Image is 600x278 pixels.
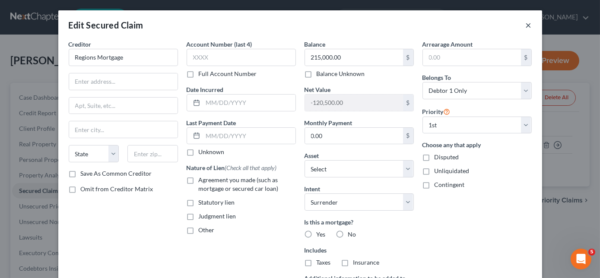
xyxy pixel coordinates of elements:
label: Includes [305,246,414,255]
span: Belongs To [422,74,451,81]
button: × [526,20,532,30]
span: Disputed [435,153,459,161]
span: Contingent [435,181,465,188]
input: Apt, Suite, etc... [69,98,178,114]
input: MM/DD/YYYY [203,128,295,144]
input: 0.00 [305,95,403,111]
label: Monthly Payment [305,118,352,127]
iframe: Intercom live chat [571,249,591,269]
span: Judgment lien [199,212,236,220]
label: Is this a mortgage? [305,218,414,227]
span: Unliquidated [435,167,470,174]
div: $ [403,128,413,144]
input: Search creditor by name... [69,49,178,66]
input: 0.00 [423,49,521,66]
label: Choose any that apply [422,140,532,149]
label: Date Incurred [187,85,224,94]
span: Statutory lien [199,199,235,206]
input: XXXX [187,49,296,66]
label: Balance [305,40,326,49]
span: Taxes [317,259,331,266]
span: Agreement you made (such as mortgage or secured car loan) [199,176,279,192]
label: Arrearage Amount [422,40,473,49]
label: Nature of Lien [187,163,277,172]
span: Insurance [353,259,380,266]
span: Yes [317,231,326,238]
div: Edit Secured Claim [69,19,143,31]
input: 0.00 [305,128,403,144]
input: 0.00 [305,49,403,66]
label: Last Payment Date [187,118,236,127]
input: Enter zip... [127,145,178,162]
input: Enter address... [69,73,178,90]
div: $ [403,49,413,66]
label: Intent [305,184,321,193]
span: (Check all that apply) [225,164,277,171]
div: $ [403,95,413,111]
label: Unknown [199,148,225,156]
label: Balance Unknown [317,69,365,78]
span: Omit from Creditor Matrix [81,185,153,193]
span: Creditor [69,41,92,48]
label: Priority [422,106,451,117]
input: MM/DD/YYYY [203,95,295,111]
label: Full Account Number [199,69,257,78]
label: Save As Common Creditor [81,169,152,178]
label: Net Value [305,85,331,94]
span: 5 [588,249,595,256]
label: Account Number (last 4) [187,40,252,49]
span: Other [199,226,215,234]
span: No [348,231,356,238]
input: Enter city... [69,121,178,138]
div: $ [521,49,531,66]
span: Asset [305,152,319,159]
